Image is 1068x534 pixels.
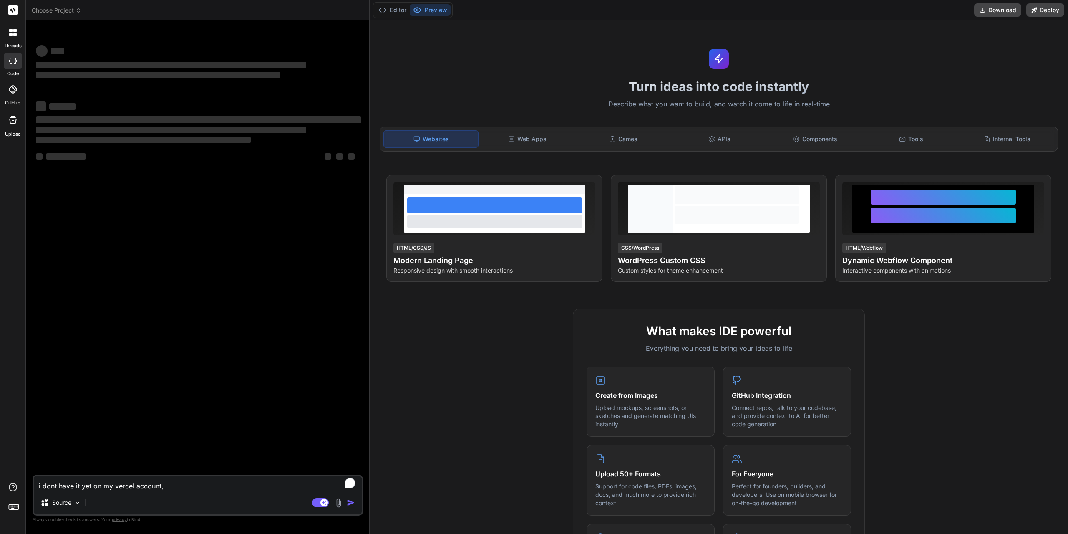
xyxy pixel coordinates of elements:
div: Internal Tools [960,130,1054,148]
button: Preview [410,4,451,16]
span: ‌ [36,62,306,68]
label: code [7,70,19,77]
p: Always double-check its answers. Your in Bind [33,516,363,524]
div: Web Apps [480,130,574,148]
span: ‌ [49,103,76,110]
p: Everything you need to bring your ideas to life [587,343,851,353]
div: HTML/Webflow [842,243,886,253]
textarea: To enrich screen reader interactions, please activate Accessibility in Grammarly extension settings [34,476,362,491]
button: Download [974,3,1021,17]
div: CSS/WordPress [618,243,662,253]
img: icon [347,499,355,507]
span: ‌ [36,153,43,160]
img: attachment [334,498,343,508]
p: Connect repos, talk to your codebase, and provide context to AI for better code generation [732,404,842,428]
span: ‌ [36,101,46,111]
p: Interactive components with animations [842,266,1044,275]
label: GitHub [5,99,20,106]
span: ‌ [325,153,331,160]
h4: Dynamic Webflow Component [842,255,1044,266]
p: Source [52,499,71,507]
p: Perfect for founders, builders, and developers. Use on mobile browser for on-the-go development [732,482,842,507]
div: APIs [672,130,766,148]
div: Games [576,130,670,148]
h4: Create from Images [595,390,706,400]
label: threads [4,42,22,49]
div: Components [768,130,862,148]
span: ‌ [36,127,306,133]
p: Describe what you want to build, and watch it come to life in real-time [375,99,1063,110]
div: Websites [383,130,479,148]
div: Tools [864,130,958,148]
p: Upload mockups, screenshots, or sketches and generate matching UIs instantly [595,404,706,428]
button: Deploy [1026,3,1064,17]
h1: Turn ideas into code instantly [375,79,1063,94]
p: Custom styles for theme enhancement [618,266,820,275]
span: ‌ [36,137,251,143]
span: Choose Project [32,6,81,15]
h4: Upload 50+ Formats [595,469,706,479]
h2: What makes IDE powerful [587,322,851,340]
h4: For Everyone [732,469,842,479]
span: ‌ [36,116,361,123]
span: ‌ [36,45,48,57]
h4: GitHub Integration [732,390,842,400]
button: Editor [375,4,410,16]
h4: Modern Landing Page [393,255,595,266]
p: Responsive design with smooth interactions [393,266,595,275]
span: privacy [112,517,127,522]
span: ‌ [336,153,343,160]
p: Support for code files, PDFs, images, docs, and much more to provide rich context [595,482,706,507]
img: Pick Models [74,499,81,506]
span: ‌ [51,48,64,54]
span: ‌ [348,153,355,160]
span: ‌ [46,153,86,160]
span: ‌ [36,72,280,78]
h4: WordPress Custom CSS [618,255,820,266]
label: Upload [5,131,21,138]
div: HTML/CSS/JS [393,243,434,253]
